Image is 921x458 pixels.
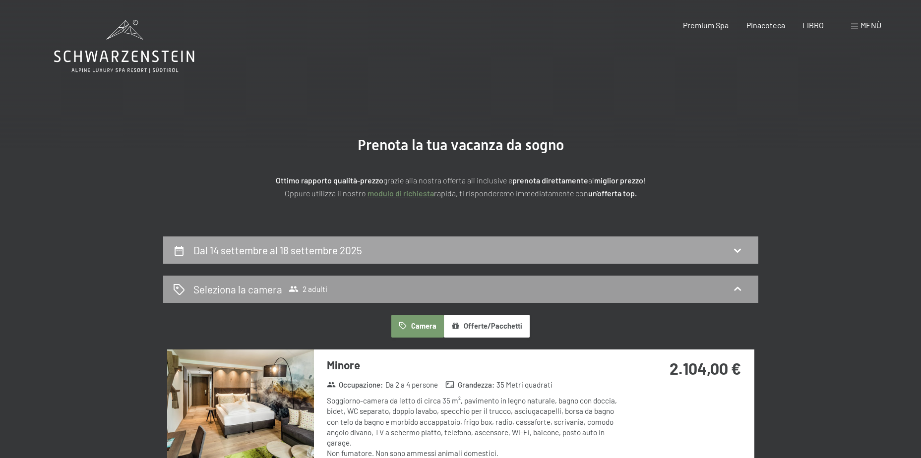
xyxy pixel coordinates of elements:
font: Offerte/Pacchetti [464,322,522,330]
p: grazie alla nostra offerta all inclusive e al ! Oppure utilizza il nostro rapida, ti risponderemo... [213,174,709,199]
h2: Dal 14 settembre al 18 settembre 2025 [193,244,362,256]
font: Occupazione: [339,380,383,390]
a: LIBRO [802,20,824,30]
span: Menù [860,20,881,30]
button: Offerte/Pacchetti [444,315,530,338]
h2: Seleziona la camera [193,282,282,296]
strong: prenota direttamente [512,175,588,185]
a: Pinacoteca [746,20,785,30]
a: modulo di richiesta [368,188,434,198]
h3: Minore [327,357,622,373]
font: Camera [411,322,436,330]
font: 2 adulti [303,285,327,294]
strong: miglior prezzo [594,175,643,185]
font: Grandezza: [458,380,494,390]
a: Premium Spa [683,20,729,30]
strong: Ottimo rapporto qualità-prezzo [276,175,383,185]
strong: 2.104,00 € [670,359,741,378]
span: 35 Metri quadrati [496,380,553,390]
span: Da 2 a 4 persone [385,380,438,390]
strong: un'offerta top. [588,188,637,198]
span: Prenota la tua vacanza da sogno [358,136,564,154]
button: Camera [391,315,443,338]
